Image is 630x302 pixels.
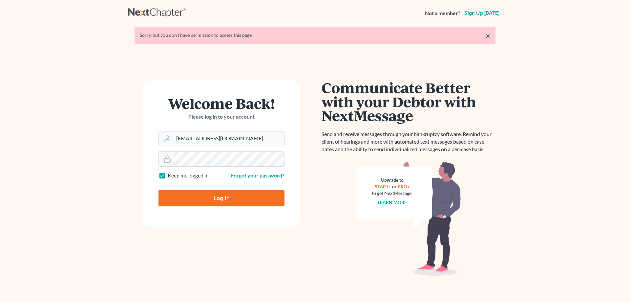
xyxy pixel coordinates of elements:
span: or [392,184,397,189]
h1: Welcome Back! [158,96,284,110]
img: nextmessage_bg-59042aed3d76b12b5cd301f8e5b87938c9018125f34e5fa2b7a6b67550977c72.svg [356,161,461,276]
a: Forgot your password? [231,172,284,178]
div: Upgrade to [372,177,412,183]
label: Keep me logged in [168,172,209,179]
div: to get NextMessage. [372,190,412,197]
a: Learn more [378,199,407,205]
h1: Communicate Better with your Debtor with NextMessage [322,81,495,123]
input: Log In [158,190,284,206]
p: Send and receive messages through your bankruptcy software. Remind your client of hearings and mo... [322,130,495,153]
p: Please log in to your account [158,113,284,121]
input: Email Address [174,131,284,146]
a: START+ [375,184,391,189]
a: Sign up [DATE]! [463,11,502,16]
div: Sorry, but you don't have permission to access this page [140,32,490,38]
strong: Not a member? [425,10,460,17]
a: PRO+ [398,184,410,189]
a: × [486,32,490,40]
